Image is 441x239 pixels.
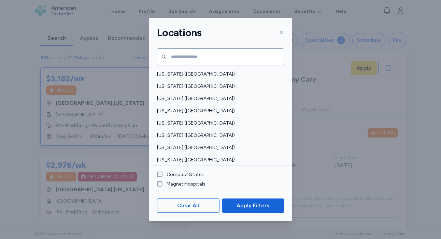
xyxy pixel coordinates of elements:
[157,198,219,213] button: Clear All
[157,144,280,151] span: [US_STATE] ([GEOGRAPHIC_DATA])
[177,202,199,210] span: Clear All
[157,95,280,102] span: [US_STATE] ([GEOGRAPHIC_DATA])
[157,108,280,114] span: [US_STATE] ([GEOGRAPHIC_DATA])
[162,181,205,188] label: Magnet Hospitals
[157,26,201,39] h1: Locations
[162,171,204,178] label: Compact States
[157,71,280,78] span: [US_STATE] ([GEOGRAPHIC_DATA])
[157,83,280,90] span: [US_STATE] ([GEOGRAPHIC_DATA])
[237,202,269,210] span: Apply Filters
[222,198,284,213] button: Apply Filters
[157,132,280,139] span: [US_STATE] ([GEOGRAPHIC_DATA])
[157,157,280,163] span: [US_STATE] ([GEOGRAPHIC_DATA])
[157,120,280,127] span: [US_STATE] ([GEOGRAPHIC_DATA])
